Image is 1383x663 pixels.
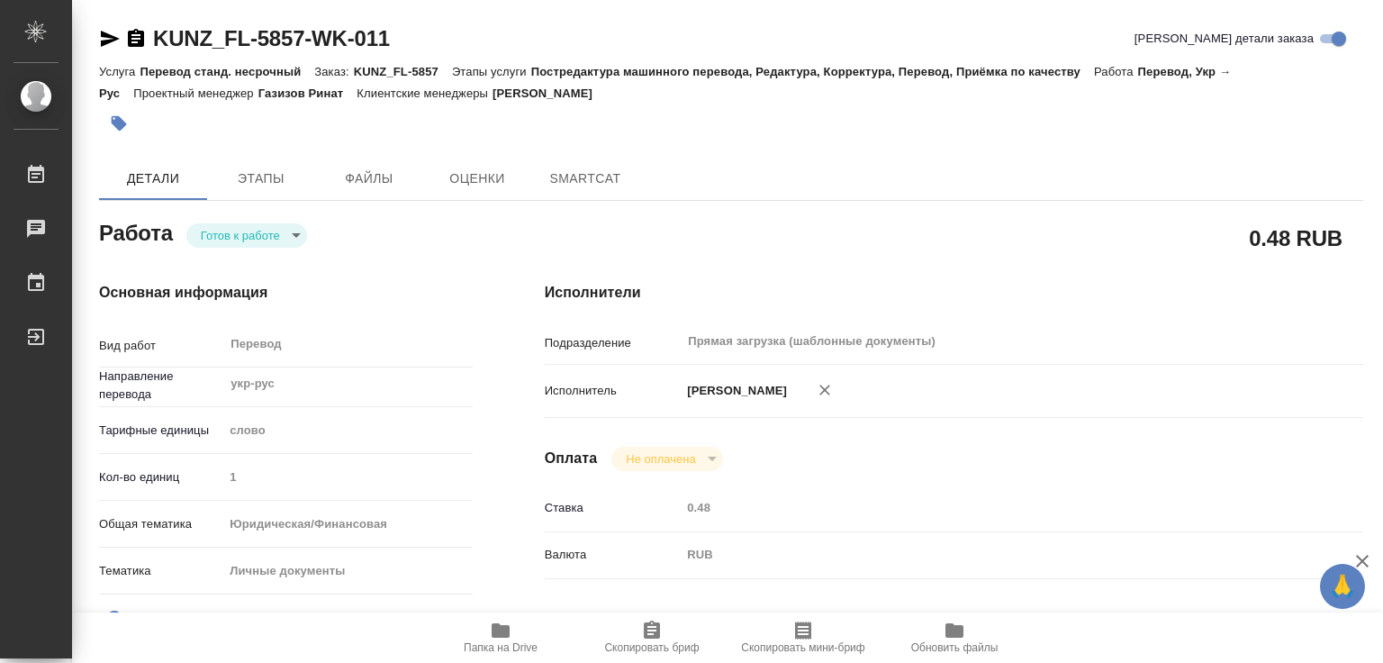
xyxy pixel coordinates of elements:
span: Этапы [218,168,304,190]
span: SmartCat [542,168,628,190]
div: Личные документы [223,556,472,586]
p: Работа [1094,65,1138,78]
button: Папка на Drive [425,613,576,663]
span: Скопировать бриф [604,641,699,654]
span: 🙏 [1327,568,1358,605]
span: Оценки [434,168,520,190]
p: Ставка [545,499,682,517]
button: 🙏 [1320,564,1365,609]
button: Удалить исполнителя [805,370,845,410]
div: RUB [681,540,1295,570]
button: Готов к работе [195,228,285,243]
span: Файлы [326,168,412,190]
h4: Дополнительно [545,608,1363,630]
h4: Оплата [545,448,598,469]
button: Скопировать бриф [576,613,728,663]
p: Валюта [545,546,682,564]
span: Нотариальный заказ [125,609,240,627]
p: Тематика [99,562,223,580]
div: Готов к работе [611,447,722,471]
p: Вид работ [99,337,223,355]
p: Перевод станд. несрочный [140,65,314,78]
p: Кол-во единиц [99,468,223,486]
p: Общая тематика [99,515,223,533]
input: Пустое поле [681,495,1295,521]
p: Постредактура машинного перевода, Редактура, Корректура, Перевод, Приёмка по качеству [531,65,1094,78]
div: слово [223,415,472,446]
div: Готов к работе [186,223,307,248]
p: Газизов Ринат [258,86,357,100]
p: Направление перевода [99,368,223,404]
p: Тарифные единицы [99,422,223,440]
button: Не оплачена [620,451,701,467]
span: Скопировать мини-бриф [741,641,864,654]
button: Скопировать мини-бриф [728,613,879,663]
span: Обновить файлы [911,641,999,654]
a: KUNZ_FL-5857-WK-011 [153,26,390,50]
p: [PERSON_NAME] [681,382,787,400]
button: Добавить тэг [99,104,139,143]
p: Исполнитель [545,382,682,400]
p: Клиентские менеджеры [357,86,493,100]
h2: Работа [99,215,173,248]
button: Скопировать ссылку [125,28,147,50]
p: Этапы услуги [452,65,531,78]
span: Папка на Drive [464,641,538,654]
span: Детали [110,168,196,190]
h4: Исполнители [545,282,1363,304]
p: KUNZ_FL-5857 [354,65,452,78]
input: Пустое поле [223,464,472,490]
button: Скопировать ссылку для ЯМессенджера [99,28,121,50]
h2: 0.48 RUB [1249,223,1342,253]
p: Заказ: [314,65,353,78]
p: [PERSON_NAME] [493,86,606,100]
p: Проектный менеджер [133,86,258,100]
div: Юридическая/Финансовая [223,509,472,540]
button: Обновить файлы [879,613,1030,663]
h4: Основная информация [99,282,473,304]
span: [PERSON_NAME] детали заказа [1134,30,1314,48]
p: Подразделение [545,334,682,352]
p: Услуга [99,65,140,78]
